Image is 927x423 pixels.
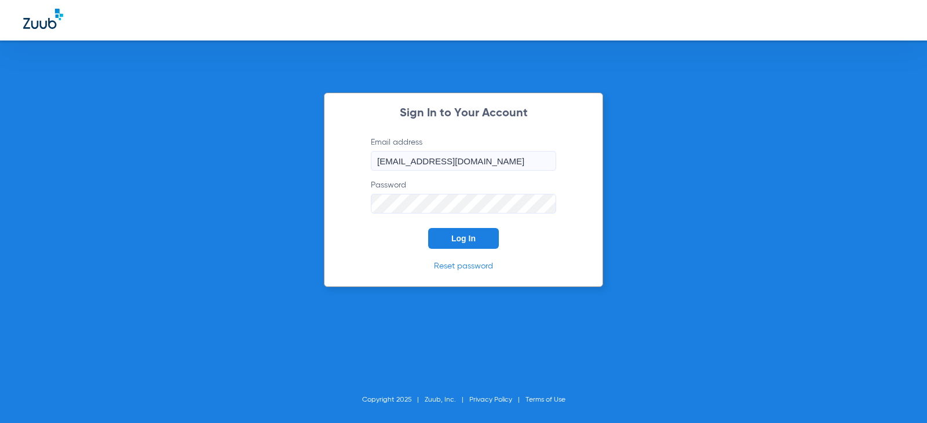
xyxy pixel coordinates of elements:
[362,394,425,406] li: Copyright 2025
[425,394,469,406] li: Zuub, Inc.
[371,194,556,214] input: Password
[469,396,512,403] a: Privacy Policy
[371,179,556,214] label: Password
[525,396,565,403] a: Terms of Use
[353,108,574,119] h2: Sign In to Your Account
[434,262,493,270] a: Reset password
[428,228,499,249] button: Log In
[451,234,476,243] span: Log In
[23,9,63,29] img: Zuub Logo
[371,151,556,171] input: Email address
[371,137,556,171] label: Email address
[869,367,927,423] iframe: Chat Widget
